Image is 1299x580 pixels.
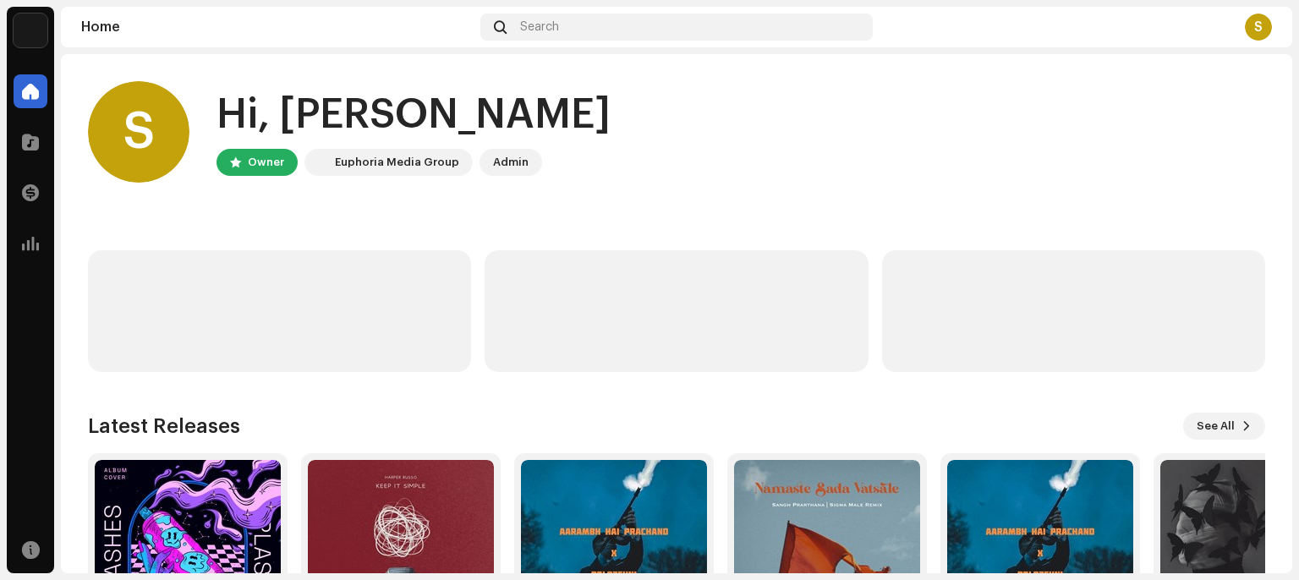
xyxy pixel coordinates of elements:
span: See All [1197,409,1235,443]
div: Home [81,20,474,34]
div: Admin [493,152,529,172]
div: S [88,81,189,183]
div: S [1245,14,1272,41]
button: See All [1183,413,1265,440]
h3: Latest Releases [88,413,240,440]
img: de0d2825-999c-4937-b35a-9adca56ee094 [308,152,328,172]
span: Search [520,20,559,34]
div: Owner [248,152,284,172]
div: Hi, [PERSON_NAME] [216,88,611,142]
img: de0d2825-999c-4937-b35a-9adca56ee094 [14,14,47,47]
div: Euphoria Media Group [335,152,459,172]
